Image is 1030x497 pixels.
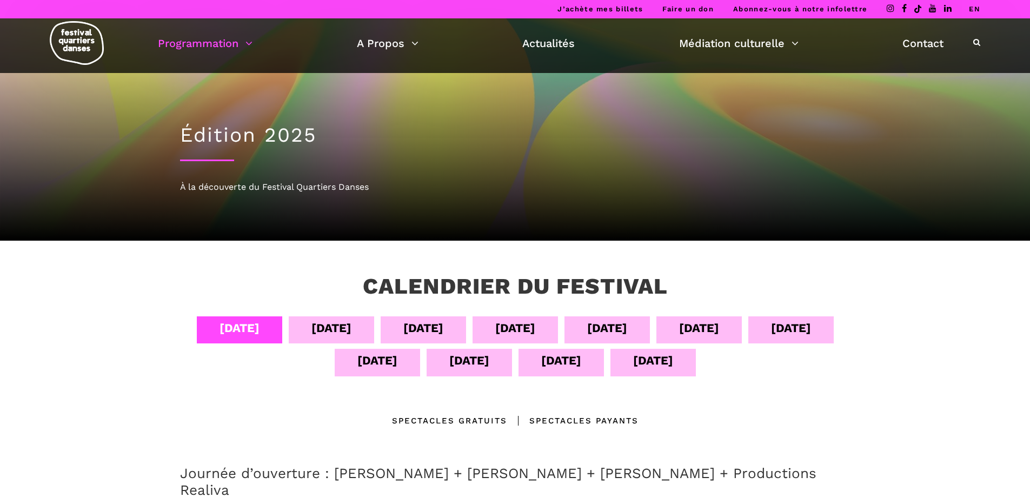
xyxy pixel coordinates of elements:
div: À la découverte du Festival Quartiers Danses [180,180,850,194]
a: Abonnez-vous à notre infolettre [733,5,867,13]
a: A Propos [357,34,418,52]
a: Médiation culturelle [679,34,799,52]
div: [DATE] [587,319,627,337]
h3: Calendrier du festival [363,273,668,300]
div: [DATE] [495,319,535,337]
div: [DATE] [633,351,673,370]
div: [DATE] [403,319,443,337]
h1: Édition 2025 [180,123,850,147]
div: [DATE] [541,351,581,370]
div: [DATE] [311,319,351,337]
div: [DATE] [771,319,811,337]
a: J’achète mes billets [557,5,643,13]
a: Contact [902,34,943,52]
a: EN [969,5,980,13]
div: [DATE] [220,319,260,337]
a: Faire un don [662,5,714,13]
a: Programmation [158,34,252,52]
div: [DATE] [679,319,719,337]
div: [DATE] [357,351,397,370]
div: Spectacles gratuits [392,414,507,427]
a: Actualités [522,34,575,52]
div: Spectacles Payants [507,414,639,427]
img: logo-fqd-med [50,21,104,65]
div: [DATE] [449,351,489,370]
